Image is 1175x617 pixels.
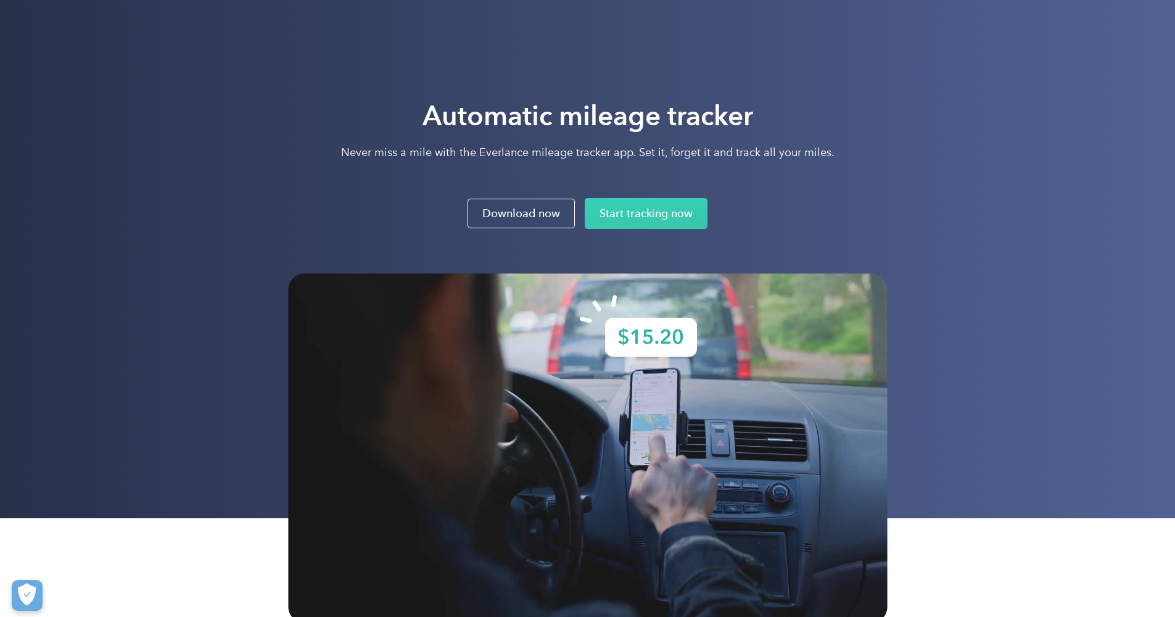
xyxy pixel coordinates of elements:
a: Start tracking now [585,198,707,229]
h1: Automatic mileage tracker [341,99,835,133]
a: Download now [468,199,575,228]
button: Cookies Settings [12,580,43,611]
p: Never miss a mile with the Everlance mileage tracker app. Set it, forget it and track all your mi... [341,145,835,160]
